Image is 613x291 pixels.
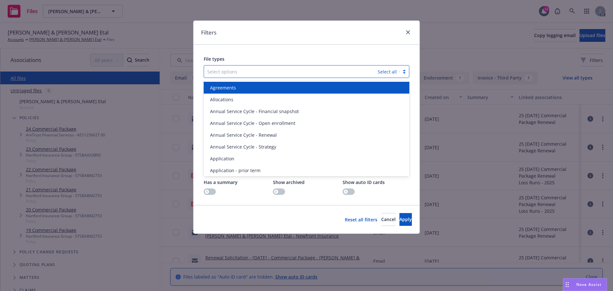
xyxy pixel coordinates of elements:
[201,28,216,37] h1: Filters
[204,179,238,185] span: Has a summary
[210,108,299,115] span: Annual Service Cycle - Financial snapshot
[210,84,236,91] span: Agreements
[345,216,377,223] a: Reset all filters
[210,143,276,150] span: Annual Service Cycle - Strategy
[399,213,412,226] button: Apply
[210,120,295,126] span: Annual Service Cycle - Open enrollment
[381,213,396,226] button: Cancel
[210,132,277,138] span: Annual Service Cycle - Renewal
[343,179,385,185] span: Show auto ID cards
[273,179,305,185] span: Show archived
[378,69,397,75] a: Select all
[563,279,571,291] div: Drag to move
[210,167,261,174] span: Application - prior term
[404,28,412,36] a: close
[576,282,602,287] span: Nova Assist
[381,216,396,222] span: Cancel
[399,216,412,222] span: Apply
[204,56,224,62] span: File types
[210,96,233,103] span: Allocations
[210,155,234,162] span: Application
[563,278,607,291] button: Nova Assist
